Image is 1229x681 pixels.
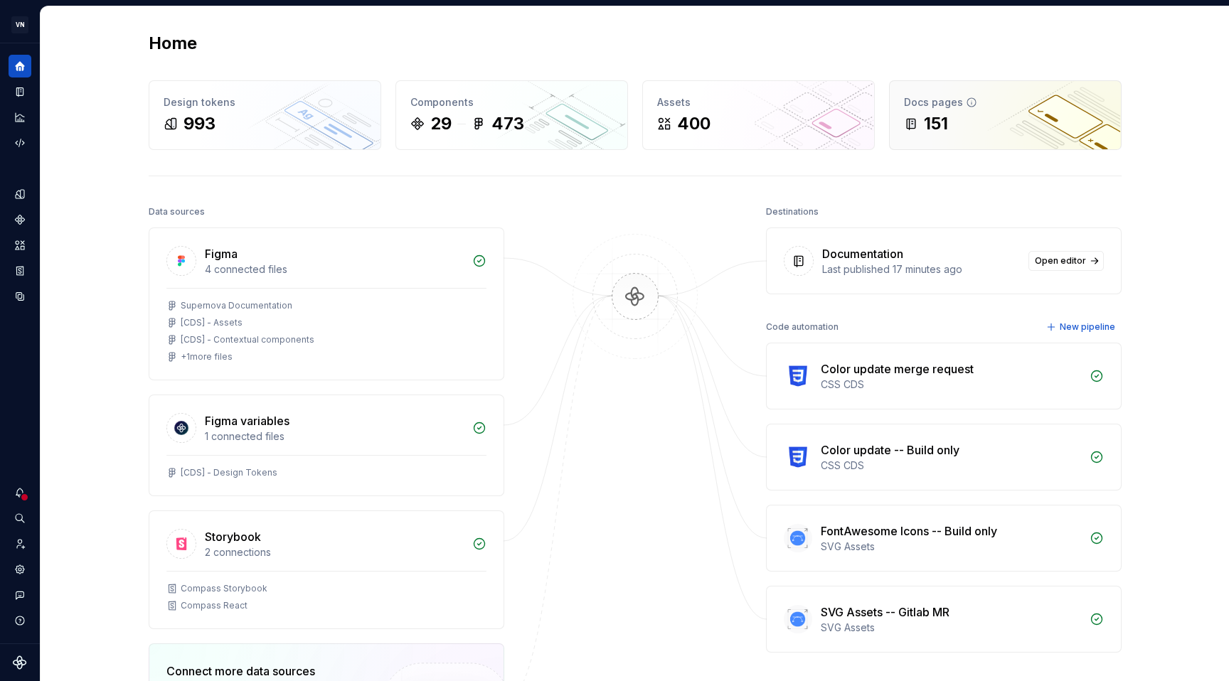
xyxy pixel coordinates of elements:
[13,655,27,670] svg: Supernova Logo
[9,259,31,282] a: Storybook stories
[9,55,31,77] a: Home
[9,80,31,103] a: Documentation
[410,95,613,109] div: Components
[1042,317,1122,337] button: New pipeline
[395,80,628,150] a: Components29473
[9,481,31,504] button: Notifications
[9,285,31,308] a: Data sources
[821,441,959,459] div: Color update -- Build only
[766,202,819,222] div: Destinations
[821,621,1081,635] div: SVG Assets
[677,112,711,135] div: 400
[1060,321,1115,333] span: New pipeline
[9,183,31,205] a: Design tokens
[822,245,903,262] div: Documentation
[9,106,31,129] a: Analytics
[166,663,358,680] div: Connect more data sources
[11,16,28,33] div: VN
[821,522,997,540] div: FontAwesome Icons -- Build only
[491,112,524,135] div: 473
[205,528,261,545] div: Storybook
[821,377,1081,392] div: CSS CDS
[181,600,248,611] div: Compass React
[904,95,1107,109] div: Docs pages
[822,262,1020,277] div: Last published 17 minutes ago
[430,112,452,135] div: 29
[9,558,31,581] a: Settings
[9,507,31,530] button: Search ⌘K
[181,317,243,328] div: [CDS] - Assets
[149,80,381,150] a: Design tokens993
[181,334,314,345] div: [CDS] - Contextual components
[181,583,267,594] div: Compass Storybook
[821,459,1081,473] div: CSS CDS
[149,202,205,222] div: Data sources
[181,351,233,363] div: + 1 more files
[181,300,292,311] div: Supernova Documentation
[889,80,1122,150] a: Docs pages151
[766,317,839,337] div: Code automation
[149,395,504,496] a: Figma variables1 connected files[CDS] - Design Tokens
[821,604,949,621] div: SVG Assets -- Gitlab MR
[821,540,1081,554] div: SVG Assets
[924,112,948,135] div: 151
[9,208,31,231] a: Components
[149,32,197,55] h2: Home
[642,80,875,150] a: Assets400
[205,412,289,429] div: Figma variables
[9,584,31,606] button: Contact support
[205,545,464,559] div: 2 connections
[1028,251,1104,271] a: Open editor
[149,510,504,629] a: Storybook2 connectionsCompass StorybookCompass React
[9,234,31,257] a: Assets
[205,245,238,262] div: Figma
[181,467,277,478] div: [CDS] - Design Tokens
[205,429,464,444] div: 1 connected files
[9,132,31,154] a: Code automation
[164,95,366,109] div: Design tokens
[183,112,216,135] div: 993
[9,532,31,555] a: Invite team
[657,95,860,109] div: Assets
[205,262,464,277] div: 4 connected files
[149,227,504,380] a: Figma4 connected filesSupernova Documentation[CDS] - Assets[CDS] - Contextual components+1more files
[821,360,974,377] div: Color update merge request
[3,9,37,40] button: VN
[1035,255,1086,267] span: Open editor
